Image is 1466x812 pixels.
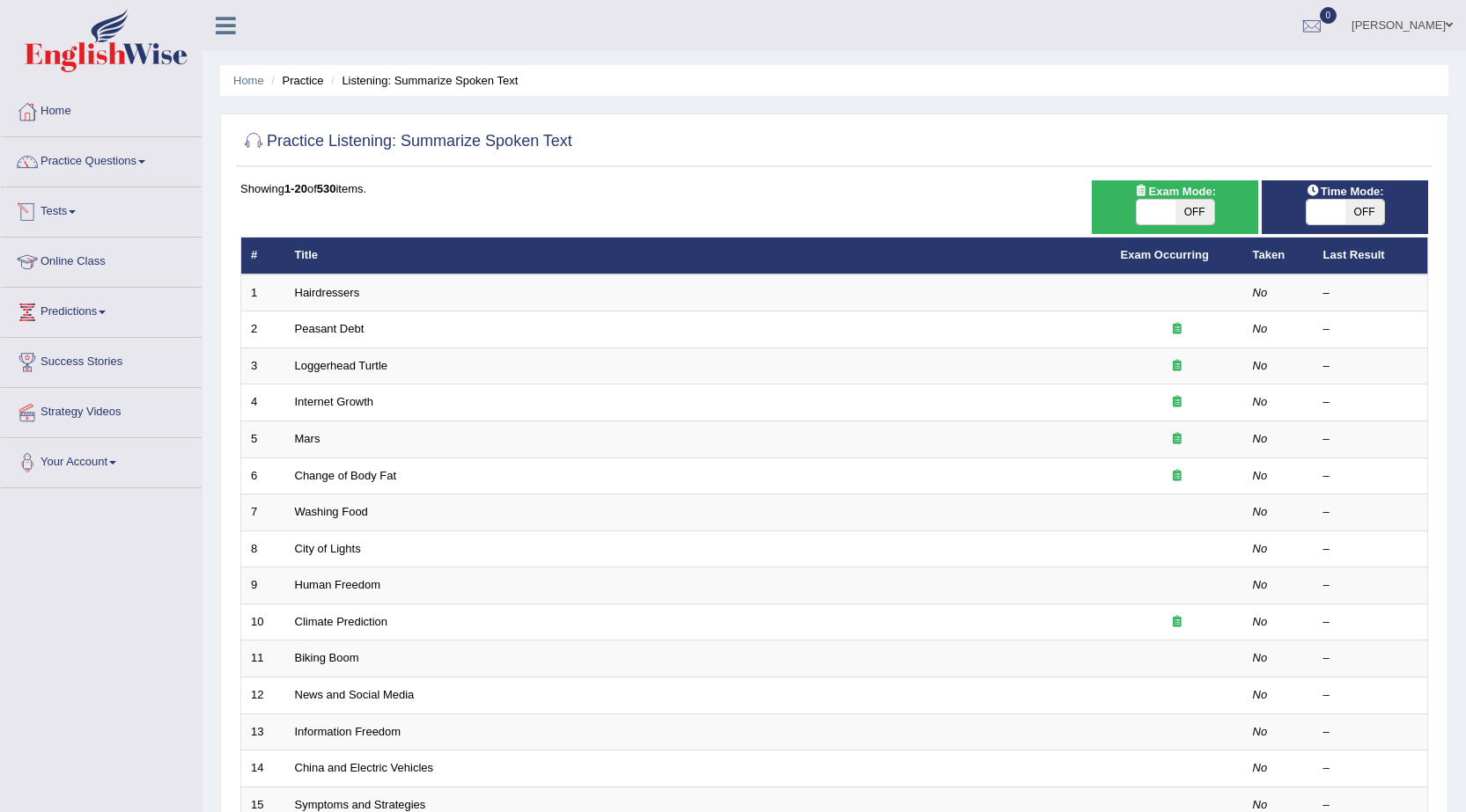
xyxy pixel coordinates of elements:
[241,238,285,274] th: #
[1323,687,1418,704] div: –
[1,438,202,482] a: Your Account
[241,677,285,713] td: 12
[267,72,323,89] li: Practice
[295,651,359,664] a: Biking Boom
[1323,504,1418,521] div: –
[1,388,202,432] a: Strategy Videos
[1253,395,1268,408] em: No
[295,615,388,628] a: Climate Prediction
[1323,614,1418,631] div: –
[1314,238,1428,274] th: Last Result
[1300,182,1391,201] span: Time Mode:
[1323,285,1418,302] div: –
[295,725,401,738] a: Information Freedom
[1253,798,1268,811] em: No
[1253,761,1268,774] em: No
[1323,650,1418,667] div: –
[295,688,415,701] a: News and Social Media
[295,432,320,445] a: Mars
[1253,578,1268,591] em: No
[241,457,285,494] td: 6
[317,182,336,195] b: 530
[1253,688,1268,701] em: No
[295,798,426,811] a: Symptoms and Strategies
[327,72,518,89] li: Listening: Summarize Spoken Text
[1,288,202,332] a: Predictions
[240,128,572,155] h2: Practice Listening: Summarize Spoken Text
[1128,182,1223,201] span: Exam Mode:
[295,542,361,555] a: City of Lights
[295,322,365,335] a: Peasant Debt
[1323,541,1418,558] div: –
[1253,322,1268,335] em: No
[1323,724,1418,741] div: –
[295,395,374,408] a: Internet Growth
[1323,321,1418,338] div: –
[1121,394,1234,411] div: Exam occurring question
[295,469,397,482] a: Change of Body Fat
[1092,180,1258,234] div: Show exams occurring in exams
[295,761,434,774] a: China and Electric Vehicles
[1323,358,1418,375] div: –
[241,384,285,421] td: 4
[1253,469,1268,482] em: No
[1121,468,1234,485] div: Exam occurring question
[1253,725,1268,738] em: No
[1253,286,1268,299] em: No
[241,567,285,604] td: 9
[241,713,285,750] td: 13
[1323,577,1418,594] div: –
[1121,321,1234,338] div: Exam occurring question
[241,640,285,677] td: 11
[1253,359,1268,372] em: No
[1253,542,1268,555] em: No
[241,604,285,640] td: 10
[1,238,202,282] a: Online Class
[241,530,285,567] td: 8
[241,311,285,348] td: 2
[1121,358,1234,375] div: Exam occurring question
[1253,651,1268,664] em: No
[284,182,307,195] b: 1-20
[295,359,388,372] a: Loggerhead Turtle
[1121,248,1209,261] a: Exam Occurring
[233,74,264,87] a: Home
[1323,431,1418,448] div: –
[1323,394,1418,411] div: –
[1243,238,1314,274] th: Taken
[295,286,360,299] a: Hairdressers
[1121,431,1234,448] div: Exam occurring question
[240,180,1428,197] div: Showing of items.
[1320,7,1337,24] span: 0
[241,750,285,787] td: 14
[1323,760,1418,777] div: –
[1345,200,1384,224] span: OFF
[241,494,285,531] td: 7
[1253,615,1268,628] em: No
[285,238,1111,274] th: Title
[241,421,285,458] td: 5
[241,347,285,384] td: 3
[1,137,202,181] a: Practice Questions
[295,505,368,518] a: Washing Food
[1,338,202,382] a: Success Stories
[1175,200,1214,224] span: OFF
[1253,432,1268,445] em: No
[1253,505,1268,518] em: No
[1,187,202,231] a: Tests
[1323,468,1418,485] div: –
[295,578,381,591] a: Human Freedom
[1121,614,1234,631] div: Exam occurring question
[1,87,202,131] a: Home
[241,274,285,311] td: 1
